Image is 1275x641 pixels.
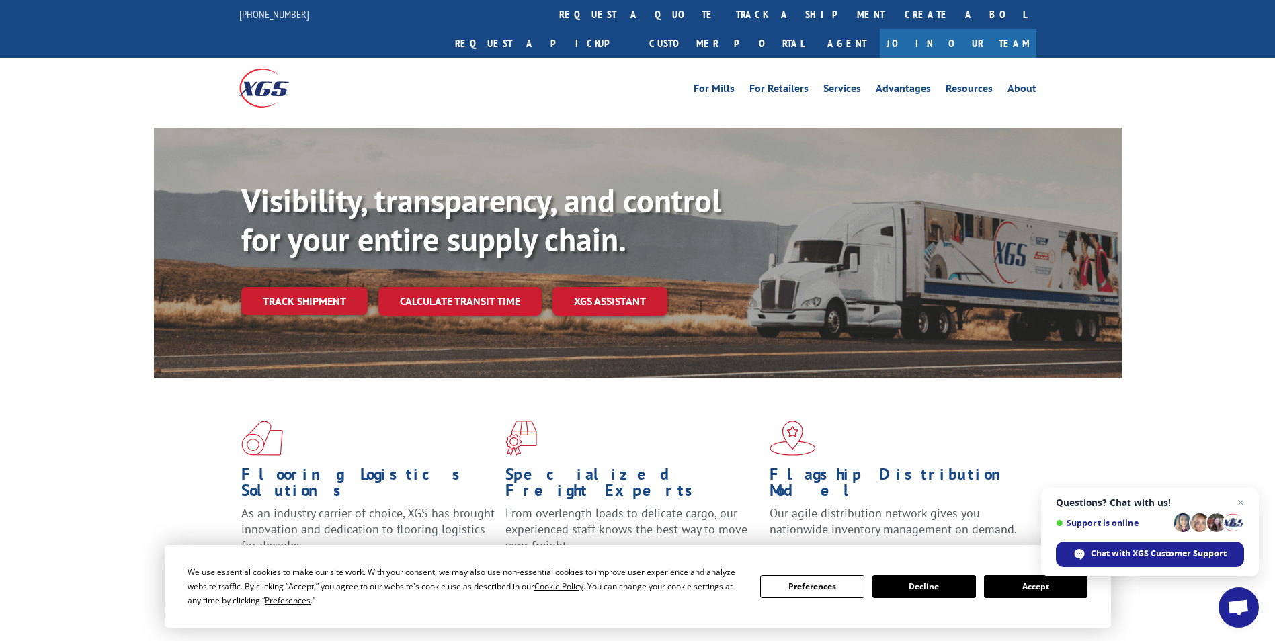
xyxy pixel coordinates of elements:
button: Preferences [760,575,864,598]
img: xgs-icon-focused-on-flooring-red [505,421,537,456]
a: Customer Portal [639,29,814,58]
span: Close chat [1233,495,1249,511]
h1: Specialized Freight Experts [505,466,759,505]
a: [PHONE_NUMBER] [239,7,309,21]
img: xgs-icon-flagship-distribution-model-red [770,421,816,456]
span: Cookie Policy [534,581,583,592]
span: Chat with XGS Customer Support [1091,548,1227,560]
div: Chat with XGS Customer Support [1056,542,1244,567]
span: As an industry carrier of choice, XGS has brought innovation and dedication to flooring logistics... [241,505,495,553]
a: Join Our Team [880,29,1036,58]
button: Decline [872,575,976,598]
img: xgs-icon-total-supply-chain-intelligence-red [241,421,283,456]
b: Visibility, transparency, and control for your entire supply chain. [241,179,721,260]
span: Support is online [1056,518,1169,528]
a: Track shipment [241,287,368,315]
span: Questions? Chat with us! [1056,497,1244,508]
a: Advantages [876,83,931,98]
a: For Mills [694,83,735,98]
button: Accept [984,575,1087,598]
h1: Flooring Logistics Solutions [241,466,495,505]
a: Services [823,83,861,98]
div: We use essential cookies to make our site work. With your consent, we may also use non-essential ... [188,565,744,607]
span: Our agile distribution network gives you nationwide inventory management on demand. [770,505,1017,537]
div: Open chat [1219,587,1259,628]
a: XGS ASSISTANT [552,287,667,316]
a: About [1007,83,1036,98]
a: Resources [946,83,993,98]
h1: Flagship Distribution Model [770,466,1024,505]
a: For Retailers [749,83,809,98]
a: Calculate transit time [378,287,542,316]
span: Preferences [265,595,311,606]
a: Agent [814,29,880,58]
p: From overlength loads to delicate cargo, our experienced staff knows the best way to move your fr... [505,505,759,565]
div: Cookie Consent Prompt [165,545,1111,628]
a: Request a pickup [445,29,639,58]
